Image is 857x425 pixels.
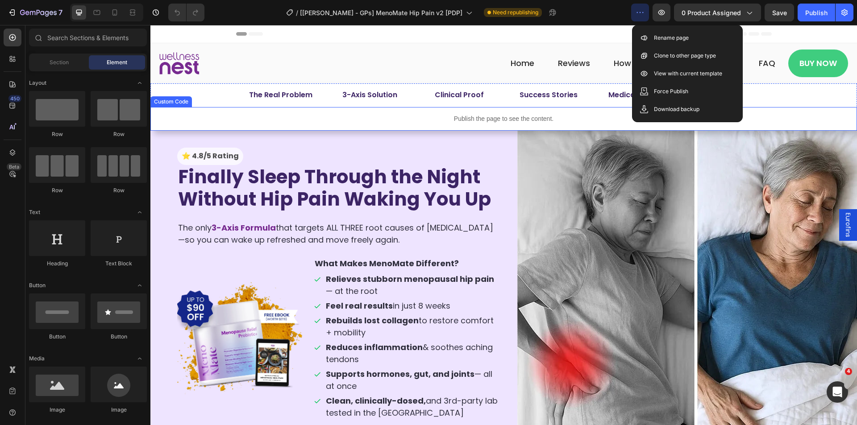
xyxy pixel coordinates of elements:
[354,58,443,82] a: Success Stories
[175,275,348,287] p: in just 8 weeks
[29,29,147,46] input: Search Sections & Elements
[772,9,787,17] span: Save
[463,31,516,45] p: How It Works
[654,33,689,42] p: Rename page
[175,275,242,286] strong: Feel real results
[133,76,147,90] span: Toggle open
[58,7,62,18] p: 7
[654,69,722,78] p: View with current template
[29,130,85,138] div: Row
[175,370,275,381] strong: Clean, clinically-dosed,
[264,58,354,82] a: Clinical Proof
[175,248,348,272] p: — at the root
[175,58,264,82] a: 3-Axis Solution
[99,64,162,77] p: The Real Problem
[649,31,686,45] p: Buy Now
[29,406,85,414] div: Image
[569,64,584,77] p: FAQ
[284,64,333,77] p: Clinical Proof
[369,64,427,77] p: Success Stories
[29,281,46,289] span: Button
[91,406,147,414] div: Image
[397,28,450,49] a: Reviews
[29,186,85,194] div: Row
[91,333,147,341] div: Button
[133,351,147,366] span: Toggle open
[175,370,348,394] p: and 3rd-party lab tested in the [GEOGRAPHIC_DATA]
[674,4,761,21] button: 0 product assigned
[175,248,344,260] strong: Relieves stubborn menopausal hip pain
[493,8,538,17] span: Need republishing
[540,31,585,45] p: Ingredients
[175,343,324,355] strong: Supports hormones, gut, and joints
[654,105,699,114] p: Download backup
[107,58,127,66] span: Element
[805,8,828,17] div: Publish
[349,28,395,49] button: <p>Home</p>
[845,368,852,375] span: 4
[27,255,159,371] img: gempages_501444340413891578-353af503-bc96-4493-ba25-c79f5509a417.webp
[458,64,516,77] p: Medical Advisor
[91,130,147,138] div: Row
[175,290,268,301] strong: Rebuilds lost collagen
[765,4,794,21] button: Save
[408,31,440,45] p: Reviews
[175,317,272,328] strong: Reduces inflammation
[28,139,341,187] strong: Finally Sleep Through the Night Without Hip Pain Waking You Up
[296,8,298,17] span: /
[50,58,69,66] span: Section
[192,64,247,77] p: 3-Axis Solution
[4,4,67,21] button: 7
[300,8,462,17] span: [[PERSON_NAME] - GPs] MenoMate Hip Pain v2 [PDP]
[29,333,85,341] div: Button
[654,51,716,60] p: Clone to other page type
[175,343,348,367] p: — all at once
[61,197,125,208] strong: 3-Axis Formula
[798,4,835,21] button: Publish
[91,260,147,268] div: Text Block
[532,58,621,82] a: FAQ
[7,163,21,170] div: Beta
[91,186,147,194] div: Row
[175,289,348,314] p: to restore comfort + mobility
[29,355,45,363] span: Media
[28,197,348,221] p: The only that targets ALL THREE root causes of [MEDICAL_DATA]—so you can wake up refreshed and mo...
[164,233,308,244] strong: What Makes MenoMate Different?
[682,8,741,17] span: 0 product assigned
[29,79,46,87] span: Layout
[175,316,348,340] p: & soothes aching tendons
[168,4,204,21] div: Undo/Redo
[598,28,636,49] a: FAQ
[150,25,857,425] iframe: Design area
[638,25,698,52] a: Buy Now
[29,208,40,216] span: Text
[608,31,625,45] p: FAQ
[2,73,40,81] div: Custom Code
[443,58,532,82] a: Medical Advisor
[31,126,88,136] strong: ⭐️ 4.8/5 Rating
[529,28,595,49] a: Ingredients
[9,18,49,58] a: Section
[29,260,85,268] div: Heading
[360,31,384,45] p: Home
[693,188,702,212] span: Eurofins
[133,205,147,219] span: Toggle open
[827,381,848,403] iframe: Intercom live chat
[133,278,147,293] span: Toggle open
[8,95,21,102] div: 450
[654,87,688,96] p: Force Publish
[453,28,527,49] a: How It Works
[86,58,175,82] a: The Real Problem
